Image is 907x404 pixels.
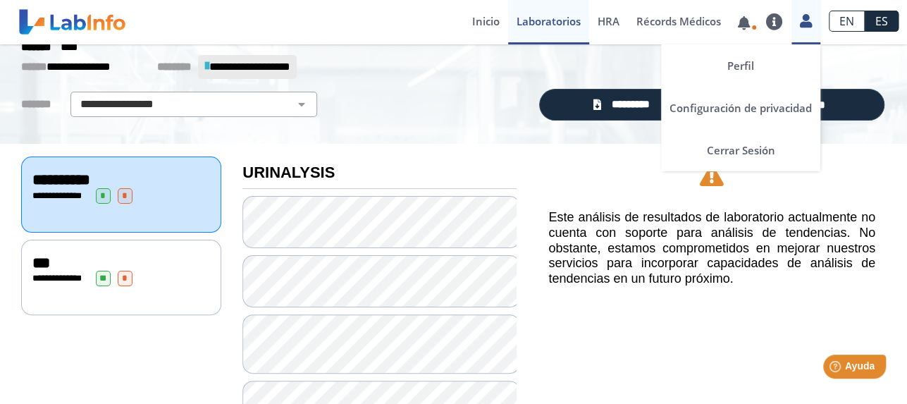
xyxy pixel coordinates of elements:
[661,44,820,87] a: Perfil
[242,164,335,181] b: URINALYSIS
[548,210,875,286] h5: Este análisis de resultados de laboratorio actualmente no cuenta con soporte para análisis de ten...
[782,349,891,388] iframe: Help widget launcher
[661,129,820,171] a: Cerrar Sesión
[661,87,820,129] a: Configuración de privacidad
[865,11,899,32] a: ES
[829,11,865,32] a: EN
[598,14,619,28] span: HRA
